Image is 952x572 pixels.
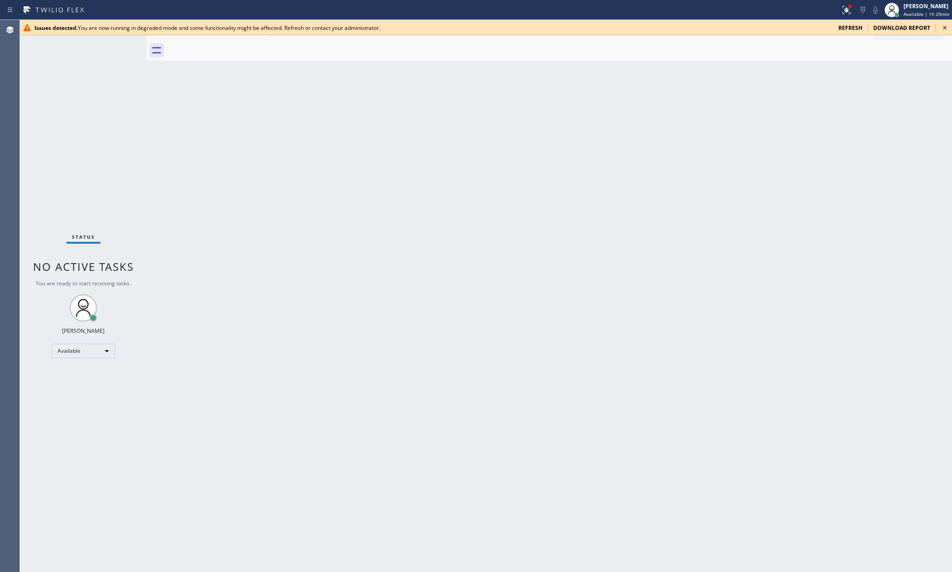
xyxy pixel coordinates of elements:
[904,2,949,10] div: [PERSON_NAME]
[62,327,105,335] div: [PERSON_NAME]
[72,234,95,240] span: Status
[904,11,949,17] span: Available | 1h 29min
[52,344,115,358] div: Available
[33,259,134,274] span: No active tasks
[869,4,882,16] button: Mute
[36,279,131,287] span: You are ready to start receiving tasks.
[838,24,862,32] span: refresh
[34,24,831,32] div: You are now running in degraded mode and some functionality might be affected. Refresh or contact...
[34,24,78,32] b: Issues detected.
[873,24,930,32] span: download report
